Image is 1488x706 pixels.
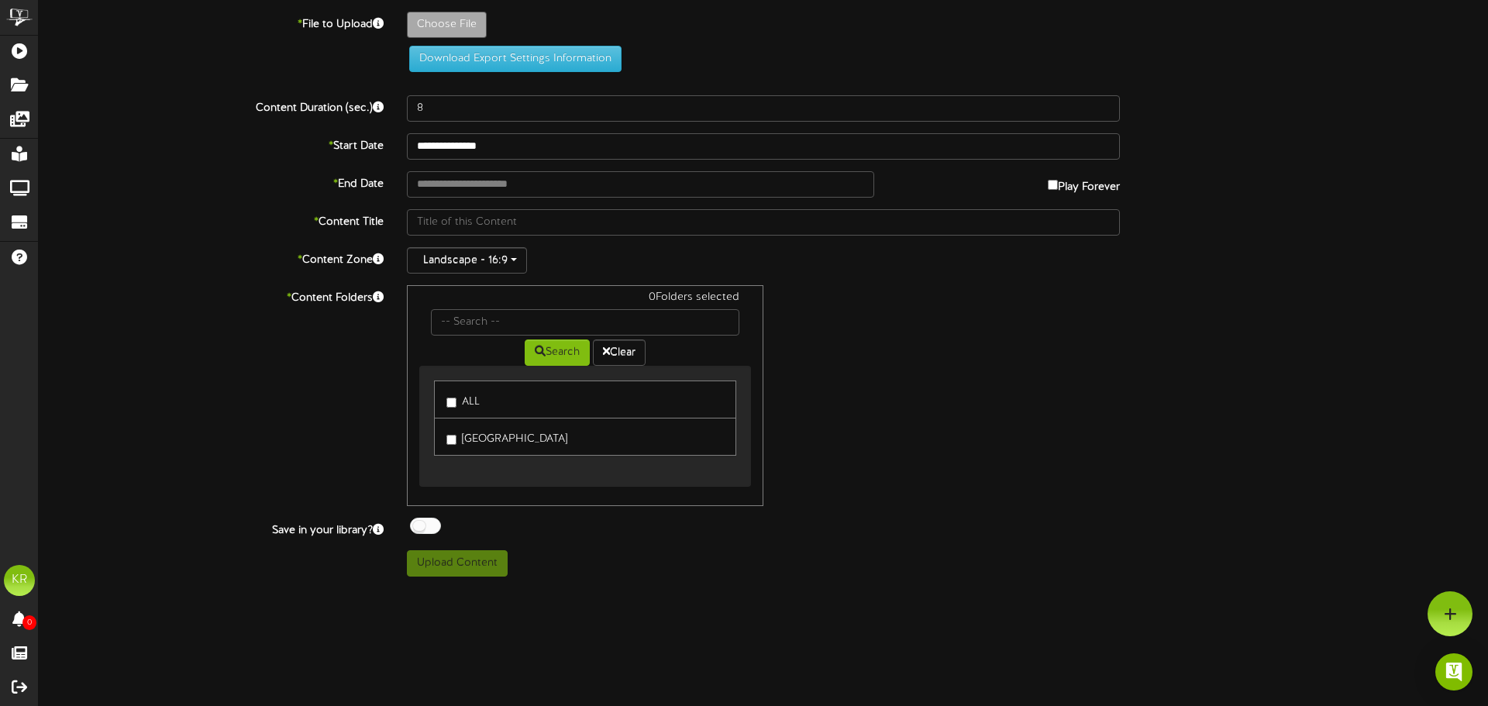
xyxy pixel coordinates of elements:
[22,615,36,630] span: 0
[27,95,395,116] label: Content Duration (sec.)
[446,426,567,447] label: [GEOGRAPHIC_DATA]
[27,133,395,154] label: Start Date
[4,565,35,596] div: KR
[27,247,395,268] label: Content Zone
[446,435,456,445] input: [GEOGRAPHIC_DATA]
[593,339,646,366] button: Clear
[446,398,456,408] input: ALL
[409,46,622,72] button: Download Export Settings Information
[27,209,395,230] label: Content Title
[401,53,622,64] a: Download Export Settings Information
[431,309,739,336] input: -- Search --
[407,247,527,274] button: Landscape - 16:9
[446,389,480,410] label: ALL
[27,518,395,539] label: Save in your library?
[525,339,590,366] button: Search
[27,12,395,33] label: File to Upload
[1048,180,1058,190] input: Play Forever
[407,550,508,577] button: Upload Content
[27,285,395,306] label: Content Folders
[27,171,395,192] label: End Date
[1435,653,1472,691] div: Open Intercom Messenger
[407,209,1120,236] input: Title of this Content
[1048,171,1120,195] label: Play Forever
[419,290,751,309] div: 0 Folders selected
